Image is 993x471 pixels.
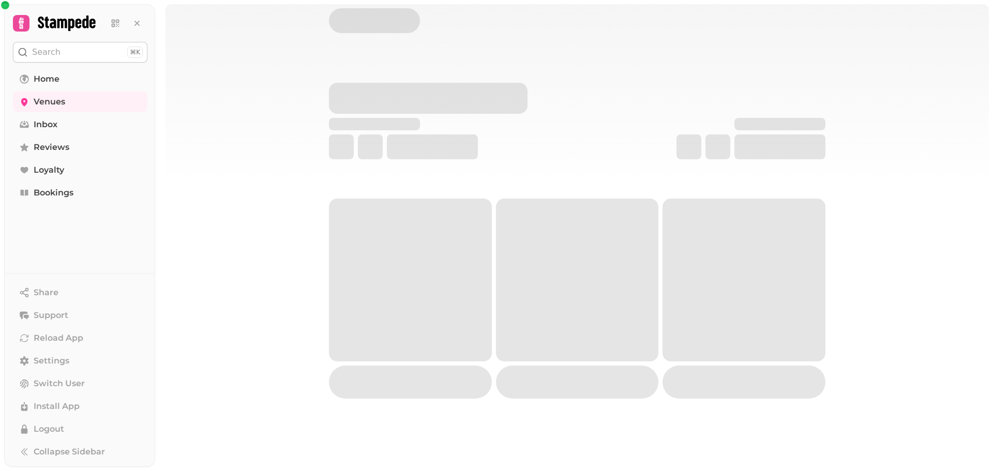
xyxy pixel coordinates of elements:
[32,46,61,58] p: Search
[13,183,147,203] a: Bookings
[34,286,58,299] span: Share
[13,282,147,303] button: Share
[13,373,147,394] button: Switch User
[34,400,80,413] span: Install App
[34,96,65,108] span: Venues
[13,396,147,417] button: Install App
[13,305,147,326] button: Support
[127,47,143,58] div: ⌘K
[13,442,147,462] button: Collapse Sidebar
[13,419,147,439] button: Logout
[34,355,69,367] span: Settings
[13,160,147,180] a: Loyalty
[34,309,68,322] span: Support
[13,114,147,135] a: Inbox
[34,118,57,131] span: Inbox
[34,164,64,176] span: Loyalty
[34,377,85,390] span: Switch User
[34,73,59,85] span: Home
[13,42,147,63] button: Search⌘K
[34,332,83,344] span: Reload App
[34,187,73,199] span: Bookings
[34,141,69,154] span: Reviews
[13,92,147,112] a: Venues
[34,423,64,435] span: Logout
[13,69,147,89] a: Home
[34,446,105,458] span: Collapse Sidebar
[13,328,147,348] button: Reload App
[13,351,147,371] a: Settings
[13,137,147,158] a: Reviews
